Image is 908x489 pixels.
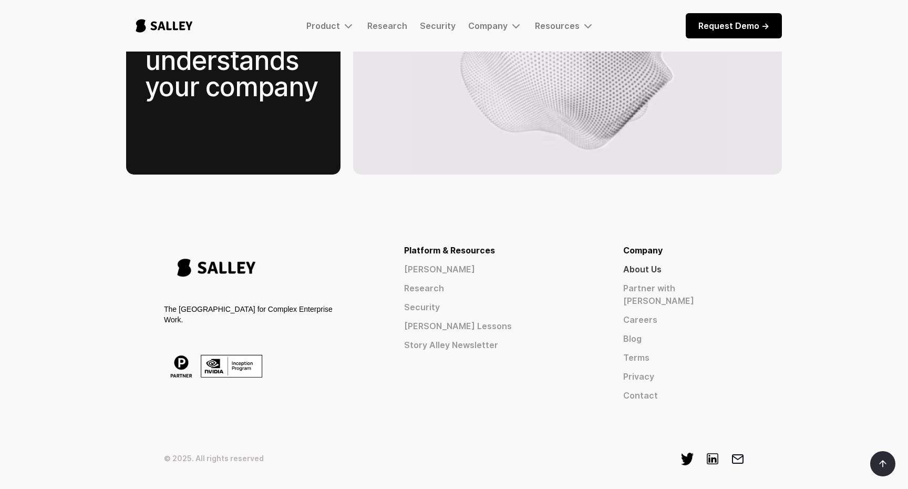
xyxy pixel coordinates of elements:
a: Story Alley Newsletter [404,339,585,351]
a: Request Demo -> [686,13,782,38]
div: Platform & Resources [404,244,585,257]
a: About Us [623,263,744,276]
a: Blog [623,332,744,345]
a: Research [367,21,407,31]
a: Contact [623,389,744,402]
a: Terms [623,351,744,364]
a: Privacy [623,370,744,383]
div: Product [306,21,340,31]
div: © 2025. All rights reserved [164,453,264,464]
div: The [GEOGRAPHIC_DATA] for Complex Enterprise Work. [164,304,336,325]
a: home [126,8,202,43]
a: Security [420,21,456,31]
a: Careers [623,313,744,326]
a: Partner with [PERSON_NAME] [623,282,744,307]
div: Resources [535,19,594,32]
a: Research [404,282,585,294]
a: [PERSON_NAME] [404,263,585,276]
div: Company [468,21,508,31]
a: [PERSON_NAME] Lessons [404,320,585,332]
div: Product [306,19,355,32]
a: Security [404,301,585,313]
div: Company [623,244,744,257]
div: Company [468,19,522,32]
div: Resources [535,21,580,31]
